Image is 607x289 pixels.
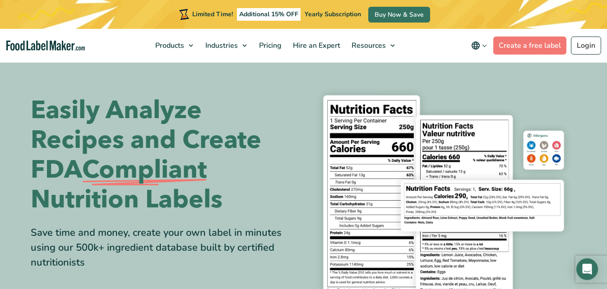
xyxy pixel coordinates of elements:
[31,96,297,215] h1: Easily Analyze Recipes and Create FDA Nutrition Labels
[290,41,341,50] span: Hire an Expert
[349,41,387,50] span: Resources
[153,41,185,50] span: Products
[237,8,301,21] span: Additional 15% OFF
[254,29,285,62] a: Pricing
[256,41,283,50] span: Pricing
[192,10,233,18] span: Limited Time!
[31,225,297,270] div: Save time and money, create your own label in minutes using our 500k+ ingredient database built b...
[150,29,198,62] a: Products
[82,155,207,185] span: Compliant
[576,258,598,280] div: Open Intercom Messenger
[368,7,430,23] a: Buy Now & Save
[200,29,251,62] a: Industries
[571,37,601,55] a: Login
[287,29,344,62] a: Hire an Expert
[493,37,566,55] a: Create a free label
[346,29,399,62] a: Resources
[203,41,239,50] span: Industries
[305,10,361,18] span: Yearly Subscription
